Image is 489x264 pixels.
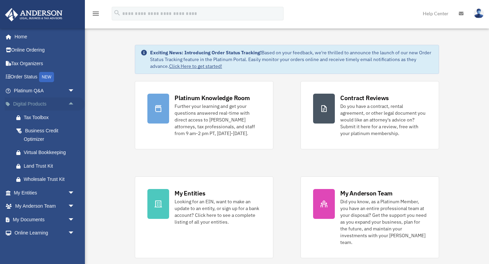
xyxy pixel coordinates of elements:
a: My Anderson Teamarrow_drop_down [5,200,85,213]
div: Wholesale Trust Kit [24,175,76,184]
a: Contract Reviews Do you have a contract, rental agreement, or other legal document you would like... [301,81,439,149]
div: Do you have a contract, rental agreement, or other legal document you would like an attorney's ad... [340,103,427,137]
a: Platinum Q&Aarrow_drop_down [5,84,85,97]
div: NEW [39,72,54,82]
span: arrow_drop_down [68,226,81,240]
div: Contract Reviews [340,94,389,102]
div: Business Credit Optimizer [24,127,76,143]
span: arrow_drop_down [68,213,81,227]
strong: Exciting News: Introducing Order Status Tracking! [150,50,261,56]
span: arrow_drop_down [68,84,81,98]
div: Platinum Knowledge Room [175,94,250,102]
a: Business Credit Optimizer [10,124,85,146]
a: My Anderson Team Did you know, as a Platinum Member, you have an entire professional team at your... [301,176,439,258]
div: My Anderson Team [340,189,393,197]
img: Anderson Advisors Platinum Portal [3,8,65,21]
div: Tax Toolbox [24,113,76,122]
a: menu [92,12,100,18]
a: Click Here to get started! [169,63,222,69]
a: Order StatusNEW [5,70,85,84]
a: Billingarrow_drop_down [5,240,85,253]
div: Did you know, as a Platinum Member, you have an entire professional team at your disposal? Get th... [340,198,427,246]
div: Based on your feedback, we're thrilled to announce the launch of our new Order Status Tracking fe... [150,49,433,70]
a: Online Learningarrow_drop_down [5,226,85,240]
i: search [113,9,121,17]
a: Wholesale Trust Kit [10,173,85,186]
img: User Pic [474,8,484,18]
div: Land Trust Kit [24,162,76,170]
div: Looking for an EIN, want to make an update to an entity, or sign up for a bank account? Click her... [175,198,261,225]
a: Platinum Knowledge Room Further your learning and get your questions answered real-time with dire... [135,81,273,149]
div: My Entities [175,189,205,197]
span: arrow_drop_down [68,186,81,200]
a: Digital Productsarrow_drop_up [5,97,85,111]
span: arrow_drop_up [68,97,81,111]
i: menu [92,10,100,18]
a: My Entitiesarrow_drop_down [5,186,85,200]
a: Virtual Bookkeeping [10,146,85,159]
a: Online Ordering [5,43,85,57]
div: Virtual Bookkeeping [24,148,76,157]
a: Tax Organizers [5,57,85,70]
div: Further your learning and get your questions answered real-time with direct access to [PERSON_NAM... [175,103,261,137]
a: My Entities Looking for an EIN, want to make an update to an entity, or sign up for a bank accoun... [135,176,273,258]
a: Home [5,30,81,43]
span: arrow_drop_down [68,240,81,253]
span: arrow_drop_down [68,200,81,213]
a: Land Trust Kit [10,159,85,173]
a: Tax Toolbox [10,111,85,124]
a: My Documentsarrow_drop_down [5,213,85,226]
